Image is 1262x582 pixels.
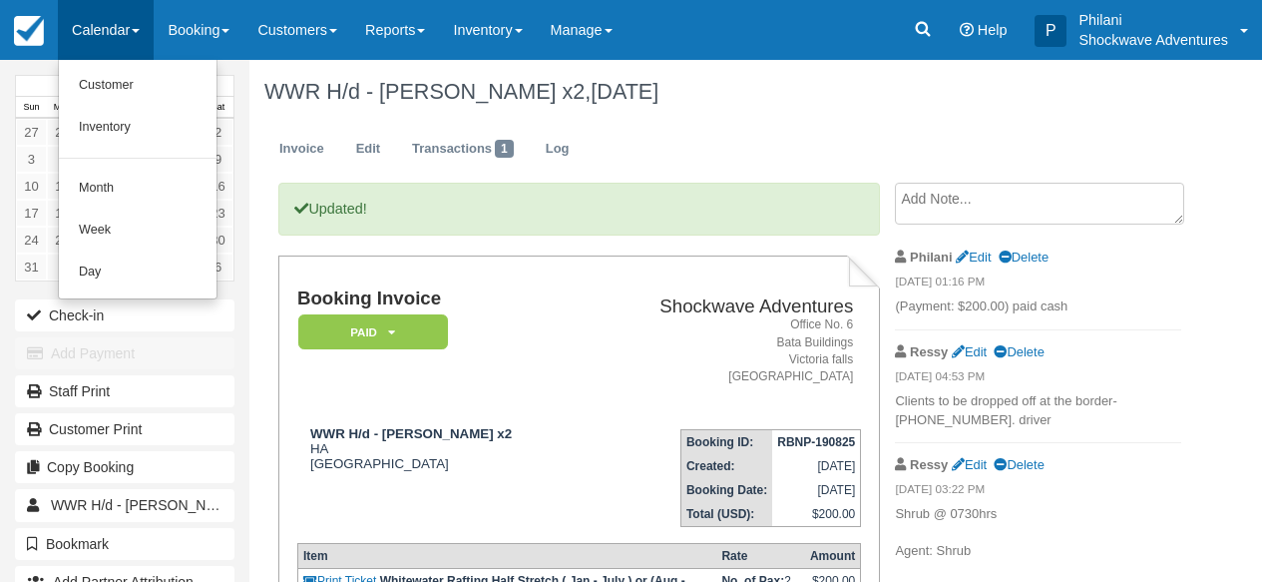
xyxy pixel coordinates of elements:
[278,183,879,236] p: Updated!
[15,299,234,331] button: Check-in
[15,337,234,369] button: Add Payment
[952,344,987,359] a: Edit
[15,528,234,560] button: Bookmark
[203,254,233,281] a: 6
[15,413,234,445] a: Customer Print
[910,250,952,265] strong: Philani
[16,200,47,227] a: 17
[999,250,1049,265] a: Delete
[16,146,47,173] a: 3
[14,16,44,46] img: checkfront-main-nav-mini-logo.png
[264,130,339,169] a: Invoice
[16,173,47,200] a: 10
[297,426,583,471] div: HA [GEOGRAPHIC_DATA]
[310,426,512,441] strong: WWR H/d - [PERSON_NAME] x2
[994,457,1044,472] a: Delete
[680,478,772,502] th: Booking Date:
[203,200,233,227] a: 23
[47,173,78,200] a: 11
[16,97,47,119] th: Sun
[978,22,1008,38] span: Help
[772,502,861,527] td: $200.00
[59,65,216,107] a: Customer
[15,375,234,407] a: Staff Print
[47,146,78,173] a: 4
[58,60,217,299] ul: Calendar
[264,80,1181,104] h1: WWR H/d - [PERSON_NAME] x2,
[203,119,233,146] a: 2
[15,451,234,483] button: Copy Booking
[15,489,234,521] a: WWR H/d - [PERSON_NAME] x2
[203,97,233,119] th: Sat
[994,344,1044,359] a: Delete
[591,316,853,385] address: Office No. 6 Bata Buildings Victoria falls [GEOGRAPHIC_DATA]
[16,227,47,254] a: 24
[297,289,583,309] h1: Booking Invoice
[341,130,395,169] a: Edit
[16,119,47,146] a: 27
[47,227,78,254] a: 25
[680,502,772,527] th: Total (USD):
[895,297,1180,316] p: (Payment: $200.00) paid cash
[772,478,861,502] td: [DATE]
[47,97,78,119] th: Mon
[910,457,948,472] strong: Ressy
[531,130,585,169] a: Log
[805,544,861,569] th: Amount
[591,296,853,317] h2: Shockwave Adventures
[203,227,233,254] a: 30
[956,250,991,265] a: Edit
[397,130,529,169] a: Transactions1
[680,454,772,478] th: Created:
[297,544,716,569] th: Item
[297,313,441,350] a: Paid
[772,454,861,478] td: [DATE]
[716,544,805,569] th: Rate
[59,168,216,210] a: Month
[1078,30,1228,50] p: Shockwave Adventures
[203,146,233,173] a: 9
[298,314,448,349] em: Paid
[1078,10,1228,30] p: Philani
[960,23,974,37] i: Help
[895,481,1180,503] em: [DATE] 03:22 PM
[47,254,78,281] a: 1
[47,200,78,227] a: 18
[895,392,1180,429] p: Clients to be dropped off at the border- [PHONE_NUMBER]. driver
[680,430,772,455] th: Booking ID:
[59,210,216,252] a: Week
[952,457,987,472] a: Edit
[495,140,514,158] span: 1
[591,79,658,104] span: [DATE]
[1035,15,1066,47] div: P
[47,119,78,146] a: 28
[777,435,855,449] strong: RBNP-190825
[16,254,47,281] a: 31
[895,368,1180,390] em: [DATE] 04:53 PM
[910,344,948,359] strong: Ressy
[59,107,216,149] a: Inventory
[59,252,216,293] a: Day
[895,274,1180,295] em: [DATE] 01:16 PM
[203,173,233,200] a: 16
[51,497,258,513] span: WWR H/d - [PERSON_NAME] x2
